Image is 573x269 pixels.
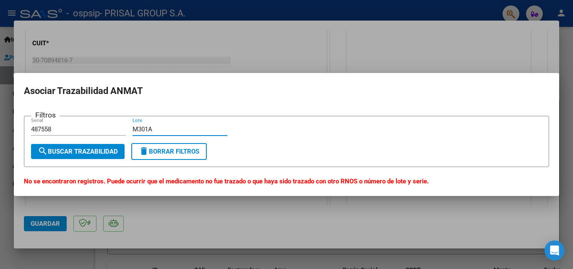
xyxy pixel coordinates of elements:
button: Buscar Trazabilidad [31,144,125,159]
span: Buscar Trazabilidad [38,148,118,155]
span: Borrar Filtros [139,148,199,155]
button: Borrar Filtros [131,143,207,160]
mat-icon: search [38,146,48,156]
h3: Filtros [31,110,60,120]
div: Open Intercom Messenger [544,240,565,261]
strong: No se encontraron registros. Puede ocurrir que el medicamento no fue trazado o que haya sido traz... [24,178,429,185]
mat-icon: delete [139,146,149,156]
h2: Asociar Trazabilidad ANMAT [24,83,549,99]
